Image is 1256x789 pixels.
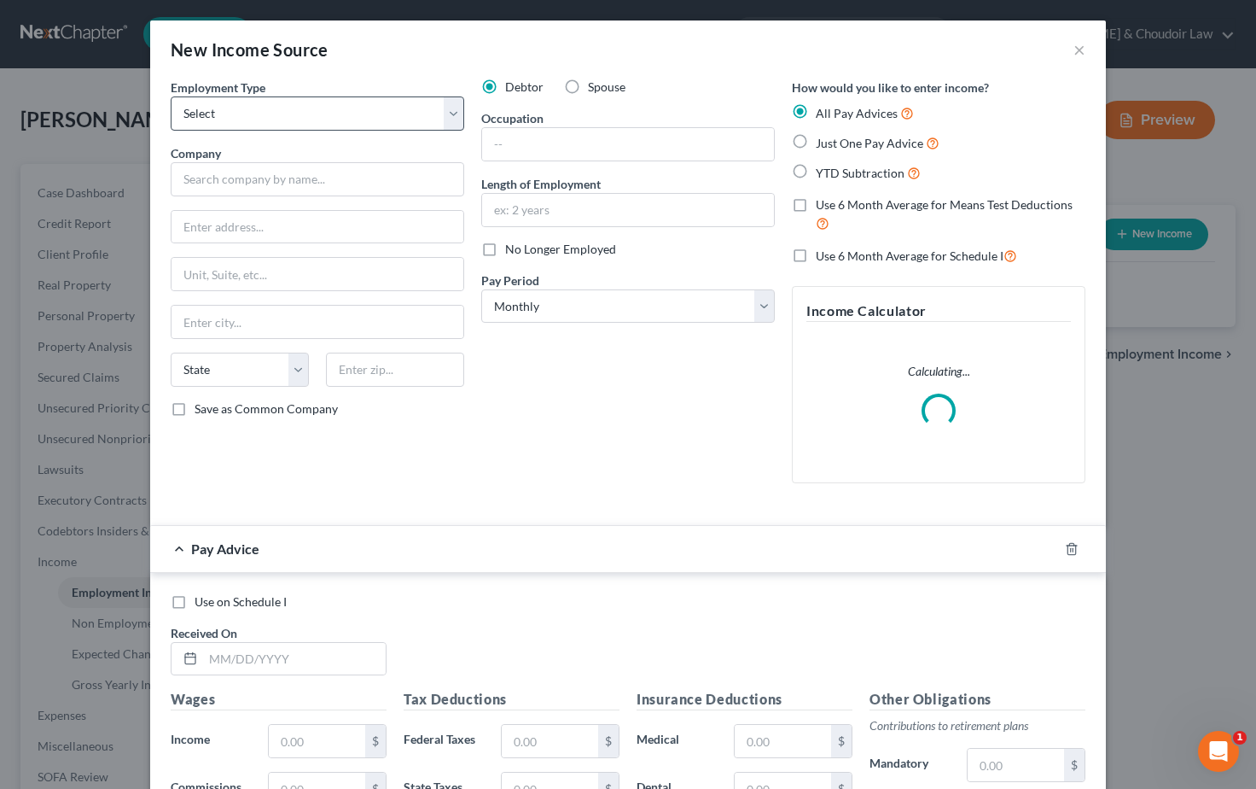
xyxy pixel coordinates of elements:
span: Employment Type [171,80,265,95]
label: Occupation [481,109,544,127]
span: Debtor [505,79,544,94]
span: YTD Subtraction [816,166,904,180]
label: How would you like to enter income? [792,79,989,96]
div: $ [365,725,386,757]
span: Save as Common Company [195,401,338,416]
p: Contributions to retirement plans [869,717,1085,734]
input: 0.00 [968,749,1064,781]
input: MM/DD/YYYY [203,643,386,675]
div: New Income Source [171,38,329,61]
span: Pay Advice [191,541,259,557]
div: $ [831,725,852,757]
h5: Insurance Deductions [637,689,852,710]
span: Use on Schedule I [195,594,287,609]
label: Federal Taxes [395,724,492,758]
span: Just One Pay Advice [816,136,923,150]
span: Company [171,146,221,161]
input: Search company by name... [171,162,464,196]
span: Spouse [588,79,625,94]
p: Calculating... [806,363,1071,380]
span: Received On [171,626,237,640]
h5: Tax Deductions [404,689,619,710]
div: $ [598,725,619,757]
label: Medical [628,724,725,758]
input: ex: 2 years [482,194,774,226]
h5: Wages [171,689,387,710]
input: 0.00 [502,725,598,757]
input: Enter address... [172,211,463,243]
span: Income [171,732,210,746]
h5: Other Obligations [869,689,1085,710]
h5: Income Calculator [806,301,1071,322]
span: 1 [1233,731,1247,745]
input: 0.00 [269,725,365,757]
button: × [1073,39,1085,60]
span: Pay Period [481,273,539,288]
iframe: Intercom live chat [1198,731,1239,772]
span: No Longer Employed [505,242,616,256]
label: Mandatory [861,748,958,782]
input: -- [482,128,774,161]
input: Unit, Suite, etc... [172,258,463,290]
input: Enter zip... [326,353,464,387]
input: 0.00 [735,725,831,757]
span: Use 6 Month Average for Schedule I [816,248,1003,263]
span: Use 6 Month Average for Means Test Deductions [816,197,1073,212]
span: All Pay Advices [816,106,898,120]
div: $ [1064,749,1084,781]
label: Length of Employment [481,175,601,193]
input: Enter city... [172,306,463,338]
